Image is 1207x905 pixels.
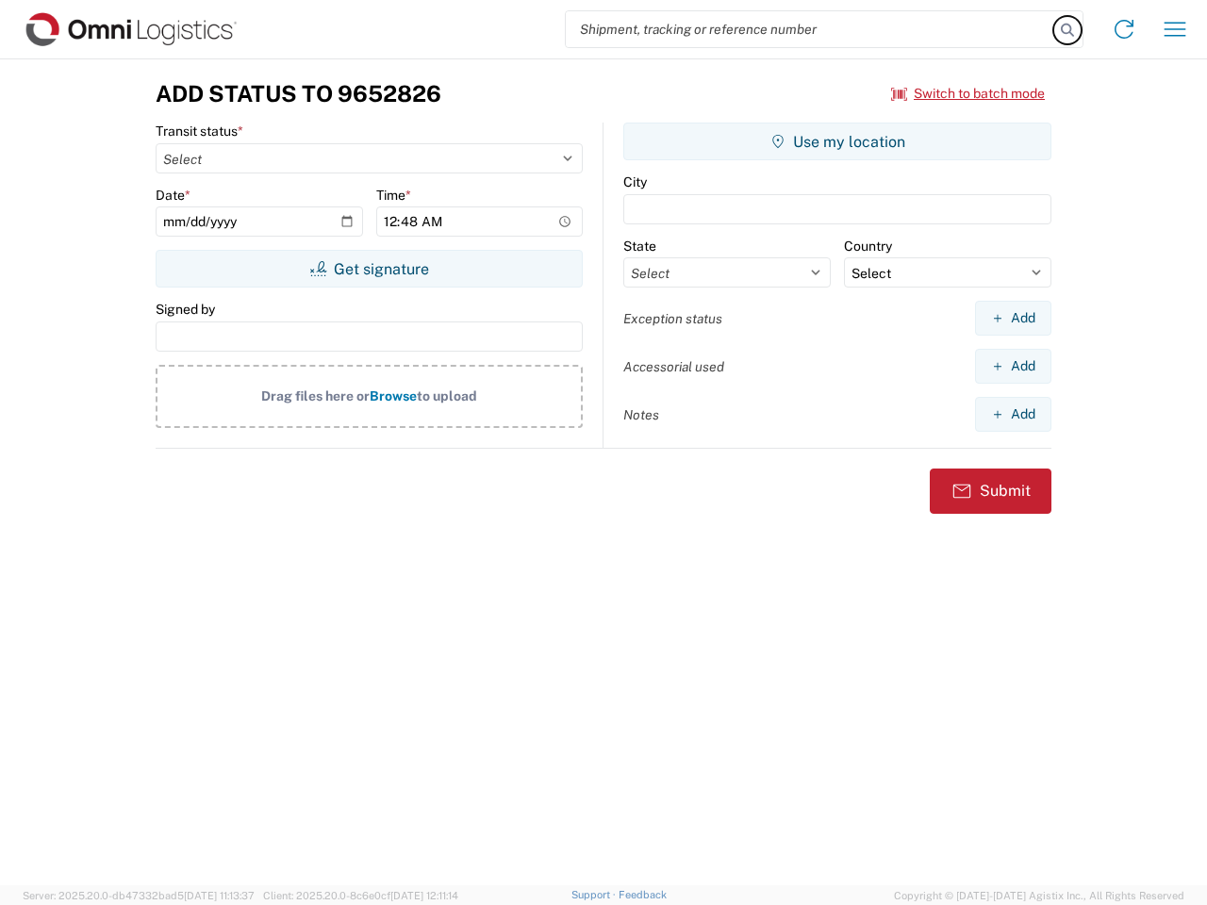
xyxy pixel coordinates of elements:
[623,123,1051,160] button: Use my location
[156,301,215,318] label: Signed by
[370,388,417,403] span: Browse
[619,889,667,900] a: Feedback
[571,889,619,900] a: Support
[417,388,477,403] span: to upload
[623,238,656,255] label: State
[894,887,1184,904] span: Copyright © [DATE]-[DATE] Agistix Inc., All Rights Reserved
[261,388,370,403] span: Drag files here or
[623,310,722,327] label: Exception status
[975,397,1051,432] button: Add
[930,469,1051,514] button: Submit
[390,890,458,901] span: [DATE] 12:11:14
[623,406,659,423] label: Notes
[156,187,190,204] label: Date
[23,890,255,901] span: Server: 2025.20.0-db47332bad5
[376,187,411,204] label: Time
[623,173,647,190] label: City
[184,890,255,901] span: [DATE] 11:13:37
[844,238,892,255] label: Country
[975,301,1051,336] button: Add
[156,80,441,107] h3: Add Status to 9652826
[263,890,458,901] span: Client: 2025.20.0-8c6e0cf
[156,123,243,140] label: Transit status
[891,78,1045,109] button: Switch to batch mode
[975,349,1051,384] button: Add
[156,250,583,288] button: Get signature
[623,358,724,375] label: Accessorial used
[566,11,1054,47] input: Shipment, tracking or reference number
